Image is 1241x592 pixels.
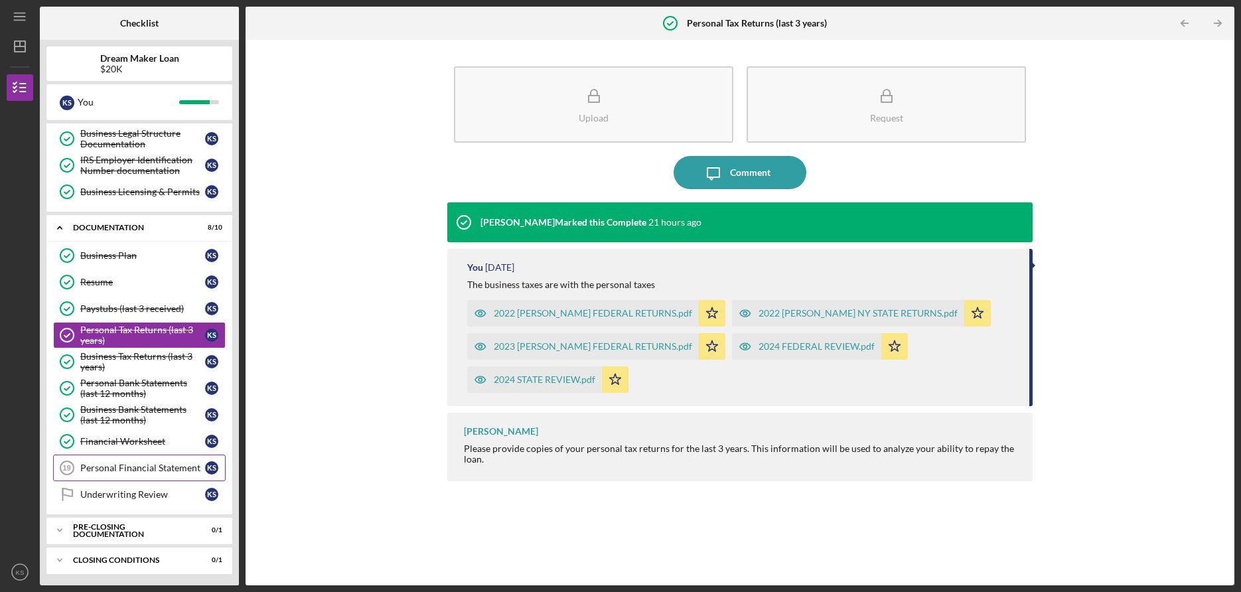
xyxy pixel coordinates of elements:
div: 2024 FEDERAL REVIEW.pdf [759,341,875,352]
button: Comment [674,156,806,189]
a: Business Bank Statements (last 12 months)KS [53,402,226,428]
div: K S [205,382,218,395]
div: Paystubs (last 3 received) [80,303,205,314]
div: You [78,91,179,113]
div: Documentation [73,224,189,232]
div: Business Legal Structure Documentation [80,128,205,149]
div: K S [205,435,218,448]
tspan: 19 [62,464,70,472]
div: Business Plan [80,250,205,261]
div: [PERSON_NAME] [464,426,538,437]
div: K S [205,302,218,315]
b: Personal Tax Returns (last 3 years) [687,18,827,29]
a: Personal Bank Statements (last 12 months)KS [53,375,226,402]
div: 2022 [PERSON_NAME] FEDERAL RETURNS.pdf [494,308,692,319]
a: Personal Tax Returns (last 3 years)KS [53,322,226,348]
a: Business Tax Returns (last 3 years)KS [53,348,226,375]
button: Request [747,66,1026,143]
div: K S [205,159,218,172]
div: You [467,262,483,273]
div: Comment [730,156,770,189]
div: K S [205,355,218,368]
div: K S [205,461,218,475]
button: 2022 [PERSON_NAME] NY STATE RETURNS.pdf [732,300,991,327]
div: Business Bank Statements (last 12 months) [80,404,205,425]
button: Upload [454,66,733,143]
a: Financial WorksheetKS [53,428,226,455]
div: Personal Bank Statements (last 12 months) [80,378,205,399]
div: K S [205,132,218,145]
div: Underwriting Review [80,489,205,500]
div: Resume [80,277,205,287]
div: 2022 [PERSON_NAME] NY STATE RETURNS.pdf [759,308,958,319]
div: IRS Employer Identification Number documentation [80,155,205,176]
div: Business Licensing & Permits [80,186,205,197]
a: Business PlanKS [53,242,226,269]
div: Business Tax Returns (last 3 years) [80,351,205,372]
a: IRS Employer Identification Number documentationKS [53,152,226,179]
div: The business taxes are with the personal taxes [467,279,655,290]
button: 2022 [PERSON_NAME] FEDERAL RETURNS.pdf [467,300,725,327]
text: KS [16,569,25,576]
div: Closing Conditions [73,556,189,564]
div: K S [205,185,218,198]
b: Dream Maker Loan [100,53,179,64]
div: Pre-Closing Documentation [73,523,189,538]
time: 2025-09-15 11:56 [485,262,514,273]
a: Business Legal Structure DocumentationKS [53,125,226,152]
b: Checklist [120,18,159,29]
div: K S [205,275,218,289]
a: ResumeKS [53,269,226,295]
div: Upload [579,113,609,123]
a: Paystubs (last 3 received)KS [53,295,226,322]
div: 2024 STATE REVIEW.pdf [494,374,595,385]
div: 2023 [PERSON_NAME] FEDERAL RETURNS.pdf [494,341,692,352]
div: 8 / 10 [198,224,222,232]
div: K S [60,96,74,110]
button: 2024 FEDERAL REVIEW.pdf [732,333,908,360]
button: 2023 [PERSON_NAME] FEDERAL RETURNS.pdf [467,333,725,360]
div: 0 / 1 [198,526,222,534]
div: $20K [100,64,179,74]
div: Financial Worksheet [80,436,205,447]
div: K S [205,488,218,501]
div: 0 / 1 [198,556,222,564]
a: 19Personal Financial StatementKS [53,455,226,481]
button: KS [7,559,33,585]
div: Personal Tax Returns (last 3 years) [80,325,205,346]
div: Please provide copies of your personal tax returns for the last 3 years. This information will be... [464,443,1019,465]
a: 7Application InformationKS [53,99,226,125]
div: K S [205,408,218,421]
div: K S [205,249,218,262]
a: Underwriting ReviewKS [53,481,226,508]
time: 2025-09-16 11:21 [648,217,701,228]
div: K S [205,329,218,342]
a: Business Licensing & PermitsKS [53,179,226,205]
div: Personal Financial Statement [80,463,205,473]
button: 2024 STATE REVIEW.pdf [467,366,628,393]
div: Request [870,113,903,123]
div: [PERSON_NAME] Marked this Complete [480,217,646,228]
